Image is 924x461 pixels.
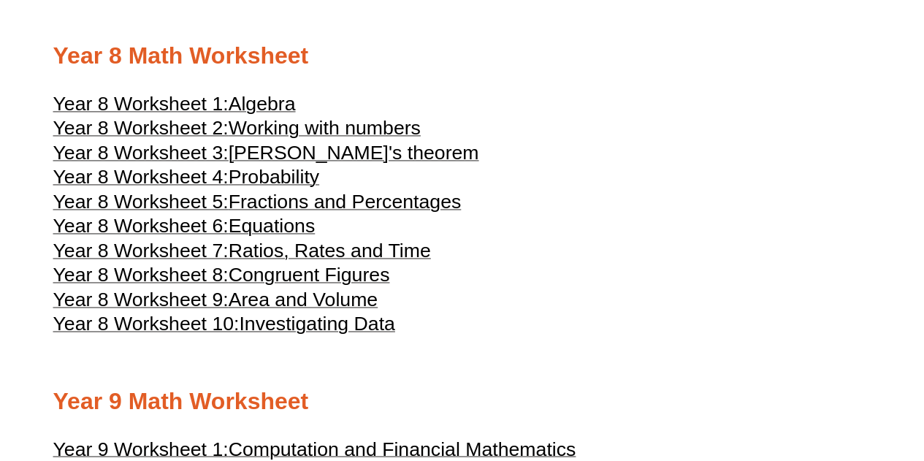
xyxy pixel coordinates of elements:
span: Year 8 Worksheet 8: [53,264,229,286]
span: Year 8 Worksheet 7: [53,240,229,262]
span: Investigating Data [239,313,394,335]
span: Equations [229,215,316,237]
a: Year 8 Worksheet 5:Fractions and Percentages [53,197,462,212]
span: Year 8 Worksheet 3: [53,142,229,164]
span: Year 8 Worksheet 4: [53,166,229,188]
a: Year 8 Worksheet 3:[PERSON_NAME]'s theorem [53,148,479,163]
span: Year 8 Worksheet 2: [53,117,229,139]
span: Probability [229,166,319,188]
span: Ratios, Rates and Time [229,240,431,262]
iframe: Chat Widget [681,296,924,461]
span: Algebra [229,93,296,115]
a: Year 8 Worksheet 9:Area and Volume [53,295,378,310]
span: [PERSON_NAME]'s theorem [229,142,479,164]
span: Congruent Figures [229,264,390,286]
span: Year 8 Worksheet 5: [53,191,229,213]
h2: Year 8 Math Worksheet [53,41,871,72]
span: Area and Volume [229,289,378,310]
span: Year 9 Worksheet 1: [53,438,229,460]
a: Year 8 Worksheet 7:Ratios, Rates and Time [53,246,431,261]
span: Year 8 Worksheet 10: [53,313,240,335]
a: Year 8 Worksheet 1:Algebra [53,99,296,114]
span: Year 8 Worksheet 1: [53,93,229,115]
a: Year 8 Worksheet 10:Investigating Data [53,319,395,334]
a: Year 9 Worksheet 1:Computation and Financial Mathematics [53,444,576,459]
span: Computation and Financial Mathematics [229,438,576,460]
span: Year 8 Worksheet 9: [53,289,229,310]
a: Year 8 Worksheet 4:Probability [53,172,320,187]
span: Year 8 Worksheet 6: [53,215,229,237]
span: Fractions and Percentages [229,191,462,213]
h2: Year 9 Math Worksheet [53,386,871,416]
a: Year 8 Worksheet 8:Congruent Figures [53,270,390,285]
span: Working with numbers [229,117,421,139]
a: Year 8 Worksheet 6:Equations [53,221,316,236]
a: Year 8 Worksheet 2:Working with numbers [53,123,421,138]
